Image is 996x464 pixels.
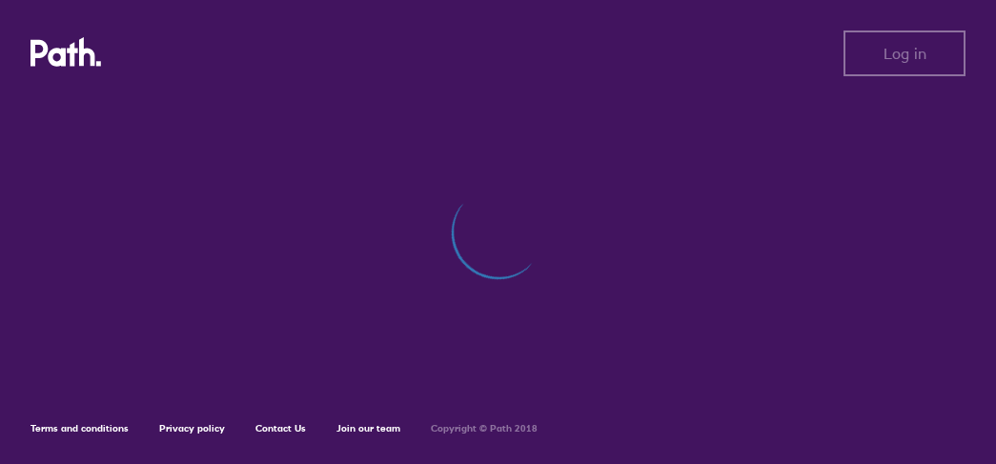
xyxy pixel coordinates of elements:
[336,422,400,434] a: Join our team
[159,422,225,434] a: Privacy policy
[431,423,538,434] h6: Copyright © Path 2018
[255,422,306,434] a: Contact Us
[844,30,966,76] button: Log in
[30,422,129,434] a: Terms and conditions
[884,45,926,62] span: Log in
